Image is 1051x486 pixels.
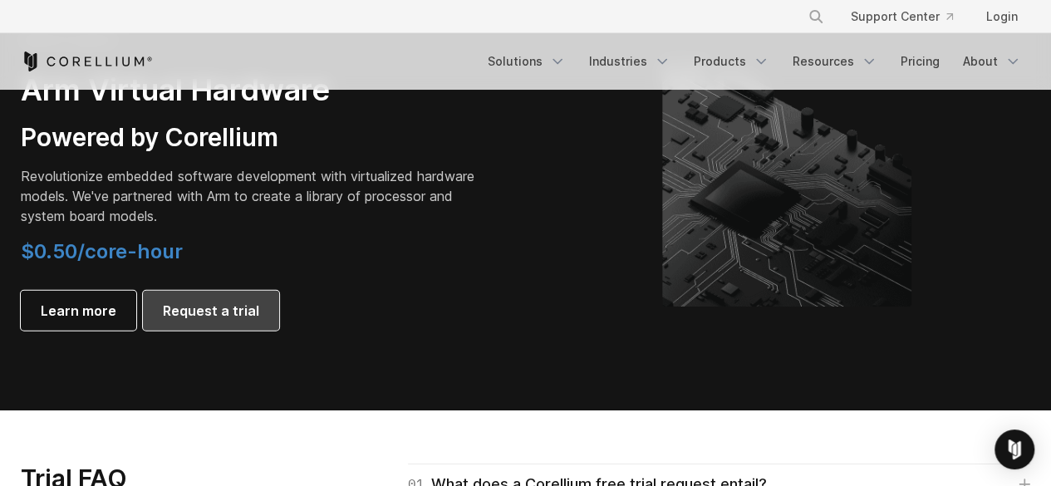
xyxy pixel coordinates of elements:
a: Industries [579,47,680,76]
span: Request a trial [163,301,259,321]
div: Navigation Menu [478,47,1031,76]
span: $0.50/core-hour [21,239,183,263]
a: Resources [783,47,887,76]
a: Pricing [891,47,950,76]
a: About [953,47,1031,76]
a: Solutions [478,47,576,76]
div: Open Intercom Messenger [995,430,1034,469]
span: Learn more [41,301,116,321]
a: Corellium Home [21,52,153,71]
img: Corellium's ARM Virtual Hardware Platform [662,57,911,307]
h2: Arm Virtual Hardware [21,71,486,109]
div: Navigation Menu [788,2,1031,32]
a: Learn more [21,291,136,331]
a: Request a trial [143,291,279,331]
button: Search [801,2,831,32]
a: Support Center [837,2,966,32]
a: Login [973,2,1031,32]
p: Revolutionize embedded software development with virtualized hardware models. We've partnered wit... [21,166,486,226]
a: Products [684,47,779,76]
h3: Powered by Corellium [21,122,486,154]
